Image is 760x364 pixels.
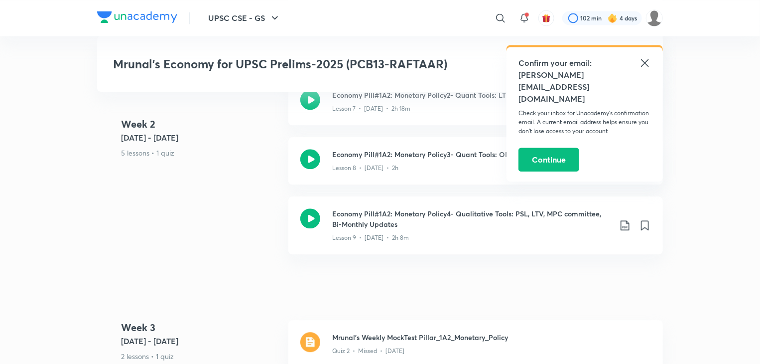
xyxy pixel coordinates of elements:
button: avatar [538,10,554,26]
img: Company Logo [97,11,177,23]
h3: Mrunal's Weekly MockTest Pillar_1A2_Monetary_Policy [332,332,651,343]
h5: [PERSON_NAME][EMAIL_ADDRESS][DOMAIN_NAME] [518,69,651,105]
h5: Confirm your email: [518,57,651,69]
p: Quiz 2 • Missed • [DATE] [332,347,404,356]
img: streak [608,13,618,23]
h5: [DATE] - [DATE] [121,335,280,347]
img: quiz [300,332,320,352]
button: UPSC CSE - GS [202,8,287,28]
a: Company Logo [97,11,177,25]
p: 5 lessons • 1 quiz [121,148,280,159]
img: Dharvi Panchal [646,9,663,26]
h4: Week 2 [121,117,280,132]
p: Check your inbox for Unacademy’s confirmation email. A current email address helps ensure you don... [518,109,651,136]
a: Economy Pill#1A2: Monetary Policy4- Qualitative Tools: PSL, LTV, MPC committee, Bi-Monthly Update... [288,196,663,266]
h3: Economy Pill#1A2: Monetary Policy2- Quant Tools: LTRO, MSF, SDF [332,90,611,100]
a: Economy Pill#1A2: Monetary Policy3- Quant Tools: OMO, Op Twist, G-SAPLesson 8 • [DATE] • 2h [288,137,663,196]
img: avatar [542,13,551,22]
h5: [DATE] - [DATE] [121,132,280,144]
p: Lesson 8 • [DATE] • 2h [332,164,398,173]
h3: Mrunal’s Economy for UPSC Prelims-2025 (PCB13-RAFTAAR) [113,57,503,71]
a: Economy Pill#1A2: Monetary Policy2- Quant Tools: LTRO, MSF, SDFLesson 7 • [DATE] • 2h 18m [288,78,663,137]
p: Lesson 7 • [DATE] • 2h 18m [332,104,410,113]
h3: Economy Pill#1A2: Monetary Policy3- Quant Tools: OMO, Op Twist, G-SAP [332,149,611,160]
p: Lesson 9 • [DATE] • 2h 8m [332,233,409,242]
p: 2 lessons • 1 quiz [121,351,280,362]
button: Continue [518,148,579,172]
h4: Week 3 [121,320,280,335]
h3: Economy Pill#1A2: Monetary Policy4- Qualitative Tools: PSL, LTV, MPC committee, Bi-Monthly Updates [332,208,611,229]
